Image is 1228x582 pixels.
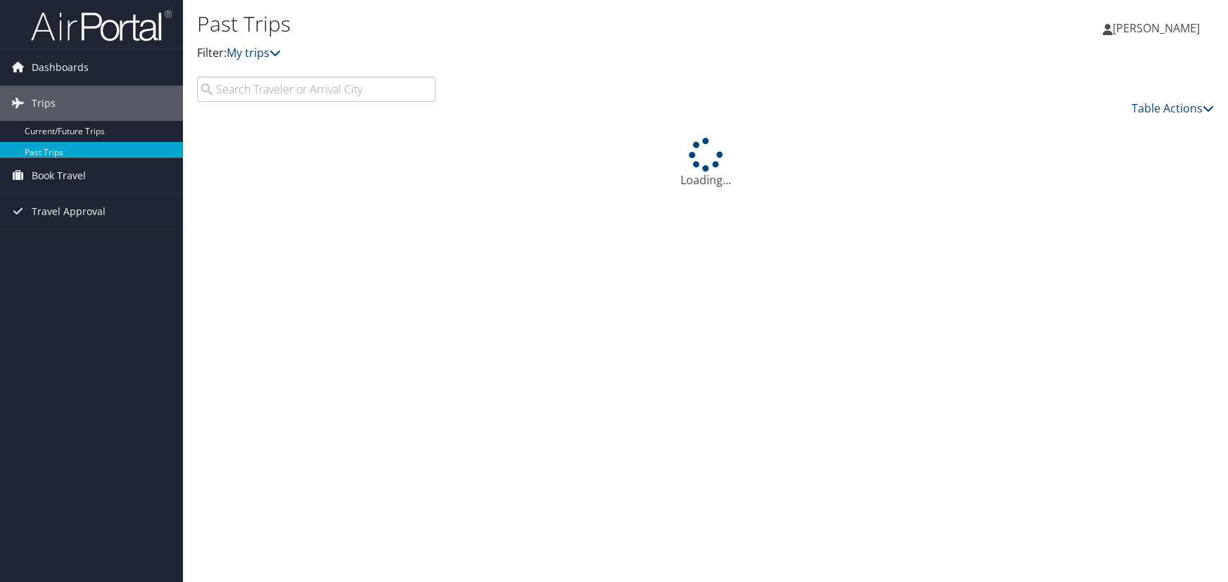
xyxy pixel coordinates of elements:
a: Table Actions [1132,101,1214,116]
h1: Past Trips [197,9,875,39]
input: Search Traveler or Arrival City [197,77,436,102]
span: Book Travel [32,158,86,193]
span: Travel Approval [32,194,106,229]
p: Filter: [197,44,875,63]
span: [PERSON_NAME] [1113,20,1200,36]
span: Trips [32,86,56,121]
img: airportal-logo.png [31,9,172,42]
a: [PERSON_NAME] [1103,7,1214,49]
a: My trips [227,45,281,60]
span: Dashboards [32,50,89,85]
div: Loading... [197,138,1214,188]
